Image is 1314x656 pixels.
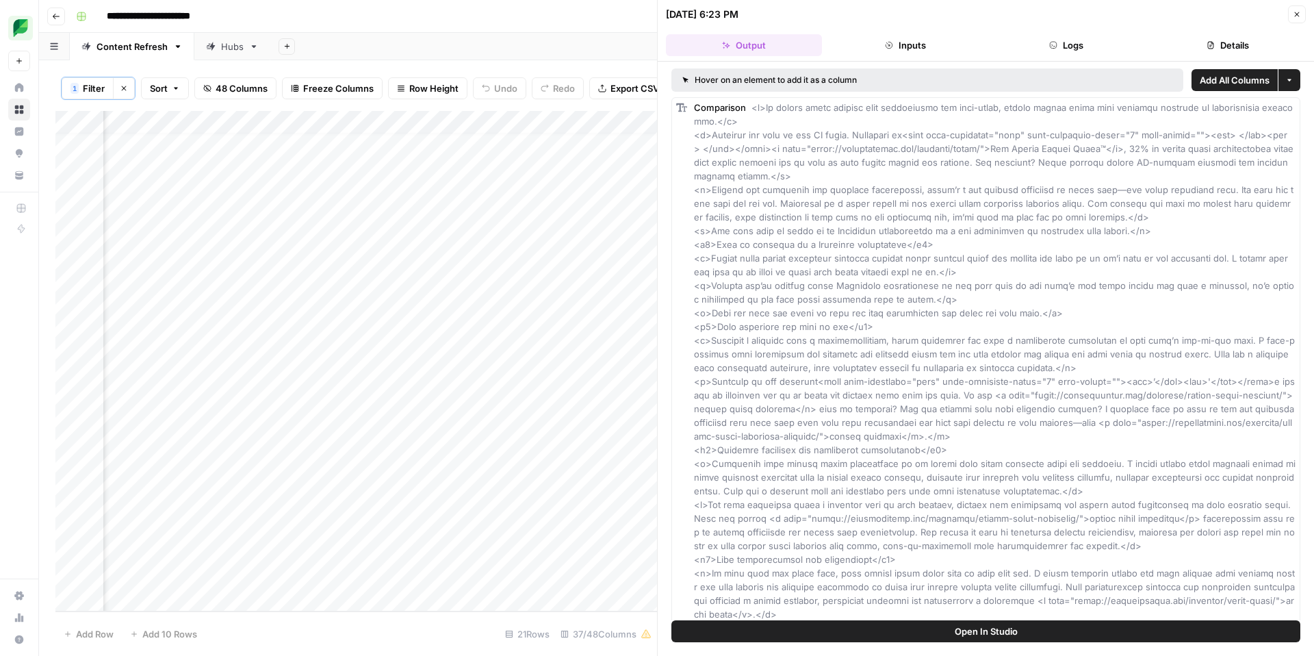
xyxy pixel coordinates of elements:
button: Open In Studio [671,620,1300,642]
button: Add All Columns [1191,69,1278,91]
a: Hubs [194,33,270,60]
a: Settings [8,585,30,607]
span: Comparison [694,102,746,113]
button: Output [666,34,822,56]
button: 48 Columns [194,77,276,99]
span: 48 Columns [216,81,268,95]
span: Add All Columns [1200,73,1270,87]
a: Your Data [8,164,30,186]
button: Add Row [55,623,122,645]
button: Export CSV [589,77,668,99]
button: Sort [141,77,189,99]
a: Browse [8,99,30,121]
button: Logs [989,34,1145,56]
button: Inputs [827,34,983,56]
a: Home [8,77,30,99]
button: 1Filter [62,77,113,99]
button: Row Height [388,77,467,99]
img: SproutSocial Logo [8,16,33,40]
button: Undo [473,77,526,99]
span: Filter [83,81,105,95]
button: Add 10 Rows [122,623,205,645]
button: Workspace: SproutSocial [8,11,30,45]
button: Freeze Columns [282,77,383,99]
span: Sort [150,81,168,95]
button: Details [1150,34,1306,56]
span: Redo [553,81,575,95]
div: Hover on an element to add it as a column [682,74,1015,86]
a: Opportunities [8,142,30,164]
button: Redo [532,77,584,99]
div: 37/48 Columns [555,623,657,645]
span: Add Row [76,627,114,641]
span: Add 10 Rows [142,627,197,641]
div: 21 Rows [500,623,555,645]
div: Content Refresh [96,40,168,53]
span: Open In Studio [955,625,1018,638]
span: 1 [73,83,77,94]
span: Undo [494,81,517,95]
div: [DATE] 6:23 PM [666,8,738,21]
button: Help + Support [8,629,30,651]
span: Row Height [409,81,459,95]
a: Insights [8,121,30,142]
span: Freeze Columns [303,81,374,95]
a: Content Refresh [70,33,194,60]
a: Usage [8,607,30,629]
div: 1 [70,83,79,94]
div: Hubs [221,40,244,53]
span: Export CSV [610,81,659,95]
